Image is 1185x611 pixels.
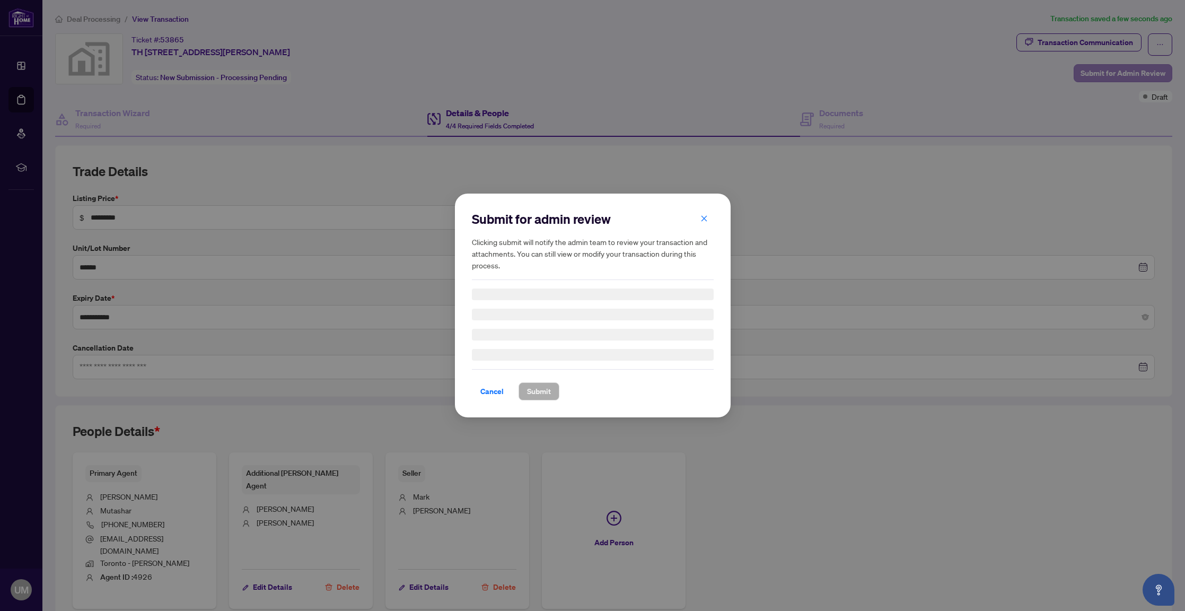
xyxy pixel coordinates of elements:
button: Submit [519,382,559,400]
span: Cancel [480,383,504,400]
h2: Submit for admin review [472,211,714,228]
span: close [700,215,708,222]
h5: Clicking submit will notify the admin team to review your transaction and attachments. You can st... [472,236,714,271]
button: Cancel [472,382,512,400]
button: Open asap [1143,574,1174,606]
